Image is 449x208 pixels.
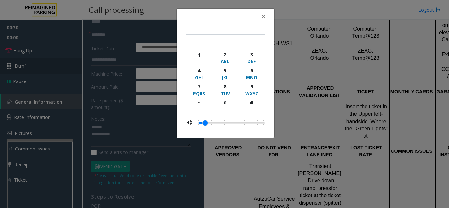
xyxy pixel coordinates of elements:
li: 0.3 [234,118,241,127]
button: 7PQRS [186,82,212,98]
li: 0 [198,118,201,127]
button: 2ABC [212,50,239,66]
button: 8TUV [212,82,239,98]
button: 5JKL [212,66,239,82]
li: 0.25 [228,118,234,127]
div: ABC [216,58,234,65]
div: 0 [216,99,234,106]
li: 0.5 [261,118,264,127]
button: 1 [186,50,212,66]
div: 8 [216,83,234,90]
li: 0.2 [221,118,228,127]
div: WXYZ [243,90,261,97]
button: 4GHI [186,66,212,82]
div: TUV [216,90,234,97]
button: 0 [212,98,239,113]
a: Drag [203,120,208,126]
span: × [261,12,265,21]
li: 0.05 [201,118,208,127]
div: PQRS [190,90,208,97]
div: 9 [243,83,261,90]
li: 0.4 [248,118,254,127]
li: 0.1 [208,118,215,127]
li: 0.15 [215,118,221,127]
div: 5 [216,67,234,74]
div: 7 [190,83,208,90]
li: 0.45 [254,118,261,127]
div: MNO [243,74,261,81]
div: 1 [190,51,208,58]
button: Close [257,9,270,25]
div: 2 [216,51,234,58]
div: DEF [243,58,261,65]
div: 6 [243,67,261,74]
button: # [238,98,265,113]
div: JKL [216,74,234,81]
button: 3DEF [238,50,265,66]
div: 3 [243,51,261,58]
button: 9WXYZ [238,82,265,98]
div: GHI [190,74,208,81]
button: 6MNO [238,66,265,82]
div: 4 [190,67,208,74]
li: 0.35 [241,118,248,127]
div: # [243,99,261,106]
